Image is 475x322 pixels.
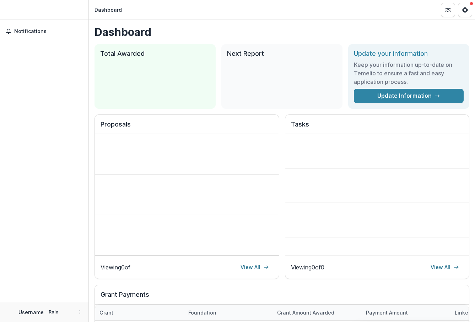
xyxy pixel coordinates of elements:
[100,50,210,58] h2: Total Awarded
[354,89,464,103] a: Update Information
[458,3,472,17] button: Get Help
[95,6,122,14] div: Dashboard
[354,60,464,86] h3: Keep your information up-to-date on Temelio to ensure a fast and easy application process.
[95,26,469,38] h1: Dashboard
[101,120,273,134] h2: Proposals
[291,120,464,134] h2: Tasks
[236,262,273,273] a: View All
[47,309,60,315] p: Role
[14,28,83,34] span: Notifications
[18,308,44,316] p: Username
[92,5,125,15] nav: breadcrumb
[76,308,84,316] button: More
[101,291,463,304] h2: Grant Payments
[101,263,130,272] p: Viewing 0 of
[3,26,86,37] button: Notifications
[291,263,324,272] p: Viewing 0 of 0
[441,3,455,17] button: Partners
[426,262,463,273] a: View All
[227,50,337,58] h2: Next Report
[354,50,464,58] h2: Update your information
